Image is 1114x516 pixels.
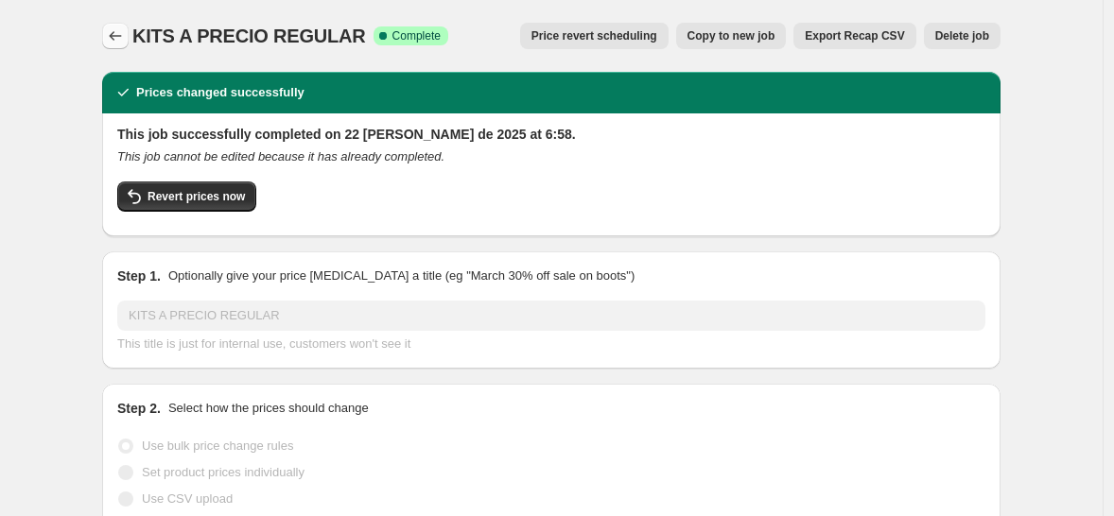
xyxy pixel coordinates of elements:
[148,189,245,204] span: Revert prices now
[805,28,904,43] span: Export Recap CSV
[168,399,369,418] p: Select how the prices should change
[117,181,256,212] button: Revert prices now
[117,399,161,418] h2: Step 2.
[531,28,657,43] span: Price revert scheduling
[520,23,669,49] button: Price revert scheduling
[392,28,441,43] span: Complete
[935,28,989,43] span: Delete job
[793,23,915,49] button: Export Recap CSV
[117,149,444,163] i: This job cannot be edited because it has already completed.
[142,491,233,506] span: Use CSV upload
[142,465,305,479] span: Set product prices individually
[117,336,410,351] span: This title is just for internal use, customers won't see it
[102,23,129,49] button: Price change jobs
[136,83,305,102] h2: Prices changed successfully
[924,23,1001,49] button: Delete job
[676,23,787,49] button: Copy to new job
[117,301,985,331] input: 30% off holiday sale
[117,267,161,285] h2: Step 1.
[688,28,775,43] span: Copy to new job
[142,439,293,453] span: Use bulk price change rules
[168,267,635,285] p: Optionally give your price [MEDICAL_DATA] a title (eg "March 30% off sale on boots")
[117,125,985,144] h2: This job successfully completed on 22 [PERSON_NAME] de 2025 at 6:58.
[132,26,366,46] span: KITS A PRECIO REGULAR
